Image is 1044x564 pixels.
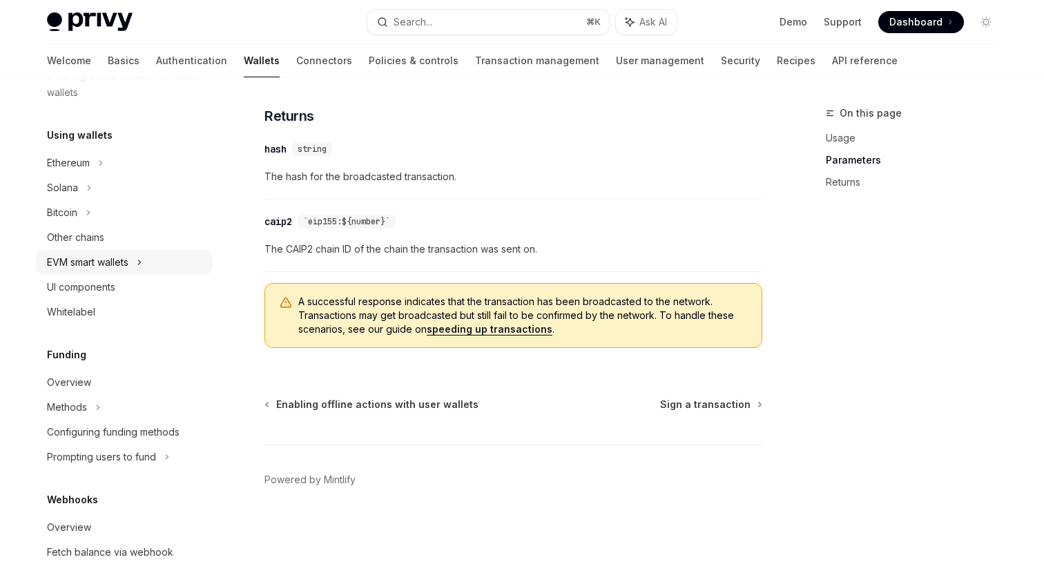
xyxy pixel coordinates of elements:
[616,10,677,35] button: Ask AI
[832,44,898,77] a: API reference
[47,424,180,440] div: Configuring funding methods
[298,144,327,155] span: string
[47,492,98,508] h5: Webhooks
[840,105,902,121] span: On this page
[156,44,227,77] a: Authentication
[975,11,997,33] button: Toggle dark mode
[276,398,478,411] span: Enabling offline actions with user wallets
[298,295,748,336] span: A successful response indicates that the transaction has been broadcasted to the network. Transac...
[47,399,87,416] div: Methods
[266,398,478,411] a: Enabling offline actions with user wallets
[47,229,104,246] div: Other chains
[108,44,139,77] a: Basics
[586,17,601,28] span: ⌘ K
[721,44,760,77] a: Security
[47,449,156,465] div: Prompting users to fund
[47,519,91,536] div: Overview
[47,304,95,320] div: Whitelabel
[36,515,213,540] a: Overview
[889,15,942,29] span: Dashboard
[264,106,314,126] span: Returns
[47,155,90,171] div: Ethereum
[47,544,173,561] div: Fetch balance via webhook
[47,347,86,363] h5: Funding
[264,142,287,156] div: hash
[639,15,667,29] span: Ask AI
[394,14,432,30] div: Search...
[36,300,213,324] a: Whitelabel
[264,473,356,487] a: Powered by Mintlify
[780,15,807,29] a: Demo
[660,398,751,411] span: Sign a transaction
[279,296,293,310] svg: Warning
[367,10,609,35] button: Search...⌘K
[264,168,762,185] span: The hash for the broadcasted transaction.
[427,323,552,336] a: speeding up transactions
[36,275,213,300] a: UI components
[475,44,599,77] a: Transaction management
[244,44,280,77] a: Wallets
[826,127,1008,149] a: Usage
[36,370,213,395] a: Overview
[47,44,91,77] a: Welcome
[826,171,1008,193] a: Returns
[660,398,761,411] a: Sign a transaction
[303,216,390,227] span: `eip155:${number}`
[824,15,862,29] a: Support
[47,12,133,32] img: light logo
[47,204,77,221] div: Bitcoin
[264,241,762,257] span: The CAIP2 chain ID of the chain the transaction was sent on.
[878,11,964,33] a: Dashboard
[264,215,292,228] div: caip2
[47,254,128,271] div: EVM smart wallets
[616,44,704,77] a: User management
[47,279,115,295] div: UI components
[777,44,815,77] a: Recipes
[47,374,91,391] div: Overview
[369,44,458,77] a: Policies & controls
[47,127,113,144] h5: Using wallets
[826,149,1008,171] a: Parameters
[36,225,213,250] a: Other chains
[296,44,352,77] a: Connectors
[36,420,213,445] a: Configuring funding methods
[47,179,78,196] div: Solana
